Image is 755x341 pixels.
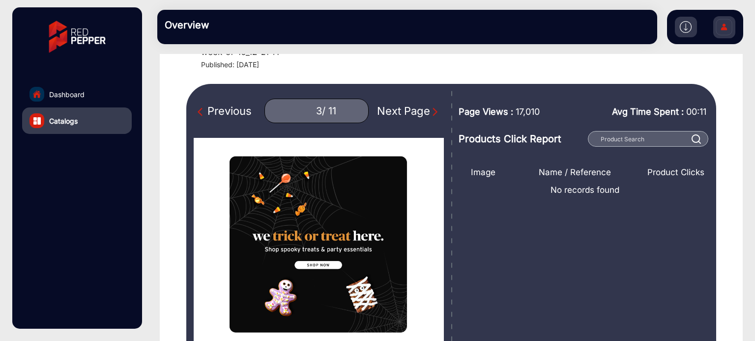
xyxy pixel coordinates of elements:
[464,166,504,179] div: Image
[645,166,706,179] div: Product Clicks
[22,81,132,107] a: Dashboard
[459,133,585,145] h3: Products Click Report
[201,61,731,69] h4: Published: [DATE]
[588,131,708,147] input: Product Search
[49,89,85,100] span: Dashboard
[42,12,113,61] img: vmg-logo
[22,107,132,134] a: Catalogs
[165,19,302,31] h3: Overview
[198,103,252,119] div: Previous
[516,105,540,118] span: 17,010
[49,116,78,126] span: Catalogs
[459,105,513,118] span: Page Views :
[464,184,706,197] span: No records found
[33,117,41,125] img: catalog
[377,103,440,119] div: Next Page
[612,105,684,118] span: Avg Time Spent :
[430,107,440,117] img: Next Page
[504,166,645,179] div: Name / Reference
[32,90,41,99] img: home
[198,107,207,117] img: Previous Page
[714,11,734,46] img: Sign%20Up.svg
[322,105,336,117] div: / 11
[680,21,692,33] img: h2download.svg
[686,106,706,117] span: 00:11
[692,134,701,144] img: prodSearch%20_white.svg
